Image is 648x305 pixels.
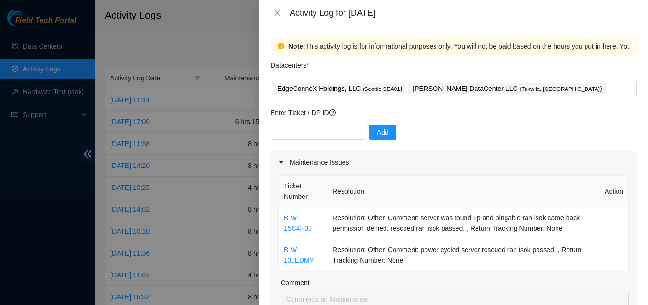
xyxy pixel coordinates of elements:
[281,277,310,288] label: Comment
[278,159,284,165] span: caret-right
[271,151,637,173] div: Maintenance Issues
[279,176,327,207] th: Ticket Number
[271,55,309,70] p: Datacenters
[284,214,312,232] a: B-W-15C4H3J
[413,83,602,94] p: [PERSON_NAME] DataCenter LLC )
[329,109,336,116] span: question-circle
[278,43,284,49] span: exclamation-circle
[363,86,400,92] span: ( Seattle SEA01
[273,9,281,17] span: close
[327,239,599,271] td: Resolution: Other, Comment: power cycled server rescued ran isok passed. , Return Tracking Number...
[327,176,599,207] th: Resolution
[327,207,599,239] td: Resolution: Other, Comment: server was found up and pingable ran isok came back permission denied...
[377,127,389,138] span: Add
[284,246,314,264] a: B-W-13JEDMY
[519,86,600,92] span: ( Tukwila, [GEOGRAPHIC_DATA]
[369,125,396,140] button: Add
[288,41,305,51] strong: Note:
[271,108,637,118] p: Enter Ticket / DP ID
[271,9,284,18] button: Close
[277,83,402,94] p: EdgeConneX Holdings, LLC )
[599,176,629,207] th: Action
[290,8,637,18] div: Activity Log for [DATE]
